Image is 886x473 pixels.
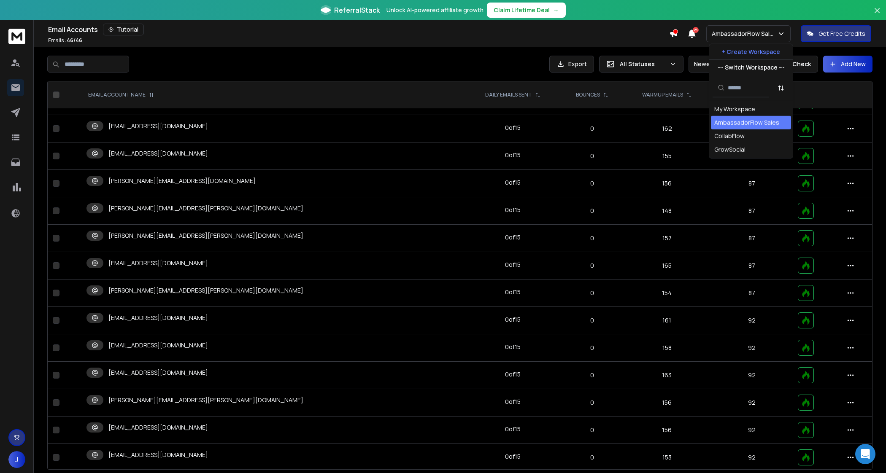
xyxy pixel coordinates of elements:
div: AmbassadorFlow Sales [714,118,779,127]
p: [EMAIL_ADDRESS][DOMAIN_NAME] [108,451,208,459]
p: AmbassadorFlow Sales [712,30,777,38]
p: Get Free Credits [818,30,865,38]
td: 92 [710,334,793,362]
p: [EMAIL_ADDRESS][DOMAIN_NAME] [108,149,208,158]
div: 0 of 15 [505,398,521,406]
button: Sort by Sort A-Z [773,79,789,96]
td: 163 [624,362,710,389]
p: [PERSON_NAME][EMAIL_ADDRESS][PERSON_NAME][DOMAIN_NAME] [108,286,303,295]
div: Open Intercom Messenger [855,444,875,464]
div: 0 of 15 [505,452,521,461]
p: [PERSON_NAME][EMAIL_ADDRESS][PERSON_NAME][DOMAIN_NAME] [108,396,303,404]
div: 0 of 15 [505,178,521,187]
p: [EMAIL_ADDRESS][DOMAIN_NAME] [108,314,208,322]
div: 0 of 15 [505,261,521,269]
p: BOUNCES [576,91,600,98]
p: [EMAIL_ADDRESS][DOMAIN_NAME] [108,259,208,267]
div: GrowSocial [714,145,746,154]
td: 158 [624,334,710,362]
td: 156 [624,389,710,417]
p: 0 [565,152,619,160]
button: Add New [823,56,872,73]
td: 87 [710,170,793,197]
p: 0 [565,179,619,188]
td: 87 [710,279,793,307]
div: Email Accounts [48,24,669,35]
div: 0 of 15 [505,206,521,214]
td: 87 [710,197,793,225]
p: [EMAIL_ADDRESS][DOMAIN_NAME] [108,368,208,377]
button: + Create Workspace [709,44,793,59]
span: 46 / 46 [67,37,82,44]
td: 155 [624,142,710,170]
p: [EMAIL_ADDRESS][DOMAIN_NAME] [108,341,208,349]
p: [EMAIL_ADDRESS][DOMAIN_NAME] [108,423,208,432]
button: Export [549,56,594,73]
p: 0 [565,316,619,325]
p: 0 [565,261,619,270]
div: 0 of 15 [505,288,521,296]
p: + Create Workspace [722,48,780,56]
div: 0 of 15 [505,233,521,242]
p: WARMUP EMAILS [642,91,683,98]
p: 0 [565,426,619,434]
p: [PERSON_NAME][EMAIL_ADDRESS][DOMAIN_NAME] [108,177,256,185]
p: DAILY EMAILS SENT [485,91,532,98]
td: 92 [710,417,793,444]
span: ReferralStack [334,5,380,15]
div: EMAIL ACCOUNT NAME [88,91,154,98]
div: 0 of 15 [505,124,521,132]
td: 156 [624,417,710,444]
td: 157 [624,225,710,252]
p: Unlock AI-powered affiliate growth [386,6,484,14]
div: CollabFlow [714,132,745,140]
p: 0 [565,234,619,242]
td: 153 [624,444,710,471]
button: Newest [689,56,743,73]
p: --- Switch Workspace --- [718,63,785,72]
p: 0 [565,207,619,215]
td: 92 [710,444,793,471]
td: 92 [710,362,793,389]
button: J [8,451,25,468]
button: Tutorial [103,24,144,35]
button: Claim Lifetime Deal→ [487,3,566,18]
td: 161 [624,307,710,334]
div: 0 of 15 [505,370,521,379]
div: 0 of 15 [505,425,521,433]
span: → [553,6,559,14]
span: 23 [693,27,699,33]
td: 87 [710,252,793,279]
div: 0 of 15 [505,151,521,159]
td: 87 [710,225,793,252]
div: My Workspace [714,105,755,113]
p: [PERSON_NAME][EMAIL_ADDRESS][PERSON_NAME][DOMAIN_NAME] [108,231,303,240]
td: 156 [624,170,710,197]
div: 0 of 15 [505,343,521,351]
button: Get Free Credits [801,25,871,42]
p: 0 [565,453,619,462]
div: 0 of 15 [505,315,521,324]
p: 0 [565,124,619,133]
td: 154 [624,279,710,307]
p: All Statuses [620,60,666,68]
p: 0 [565,371,619,379]
td: 165 [624,252,710,279]
button: Close banner [872,5,883,25]
td: 92 [710,389,793,417]
p: 0 [565,344,619,352]
p: Emails : [48,37,82,44]
p: 0 [565,398,619,407]
p: 0 [565,289,619,297]
td: 92 [710,307,793,334]
td: 162 [624,115,710,142]
p: [PERSON_NAME][EMAIL_ADDRESS][PERSON_NAME][DOMAIN_NAME] [108,204,303,212]
p: [EMAIL_ADDRESS][DOMAIN_NAME] [108,122,208,130]
td: 148 [624,197,710,225]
